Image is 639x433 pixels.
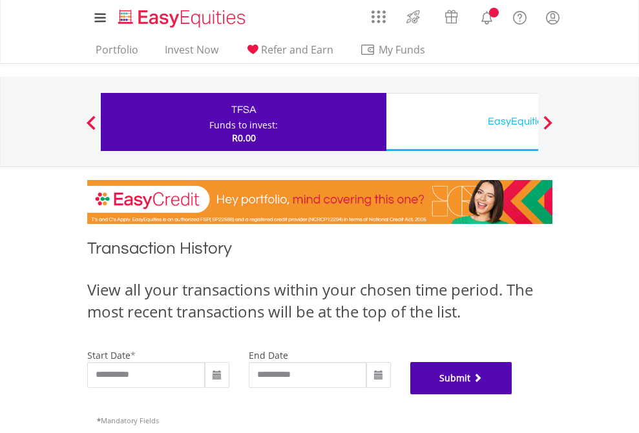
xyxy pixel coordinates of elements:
[87,180,552,224] img: EasyCredit Promotion Banner
[113,3,251,29] a: Home page
[360,41,445,58] span: My Funds
[503,3,536,29] a: FAQ's and Support
[109,101,379,119] div: TFSA
[261,43,333,57] span: Refer and Earn
[470,3,503,29] a: Notifications
[432,3,470,27] a: Vouchers
[87,279,552,323] div: View all your transactions within your chosen time period. The most recent transactions will be a...
[209,119,278,132] div: Funds to invest:
[87,237,552,266] h1: Transaction History
[78,122,104,135] button: Previous
[249,349,288,361] label: end date
[403,6,424,27] img: thrive-v2.svg
[90,43,143,63] a: Portfolio
[97,416,159,425] span: Mandatory Fields
[232,132,256,144] span: R0.00
[240,43,339,63] a: Refer and Earn
[410,362,512,394] button: Submit
[363,3,394,24] a: AppsGrid
[160,43,224,63] a: Invest Now
[441,6,462,27] img: vouchers-v2.svg
[536,3,569,32] a: My Profile
[372,10,386,24] img: grid-menu-icon.svg
[87,349,131,361] label: start date
[535,122,561,135] button: Next
[116,8,251,29] img: EasyEquities_Logo.png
